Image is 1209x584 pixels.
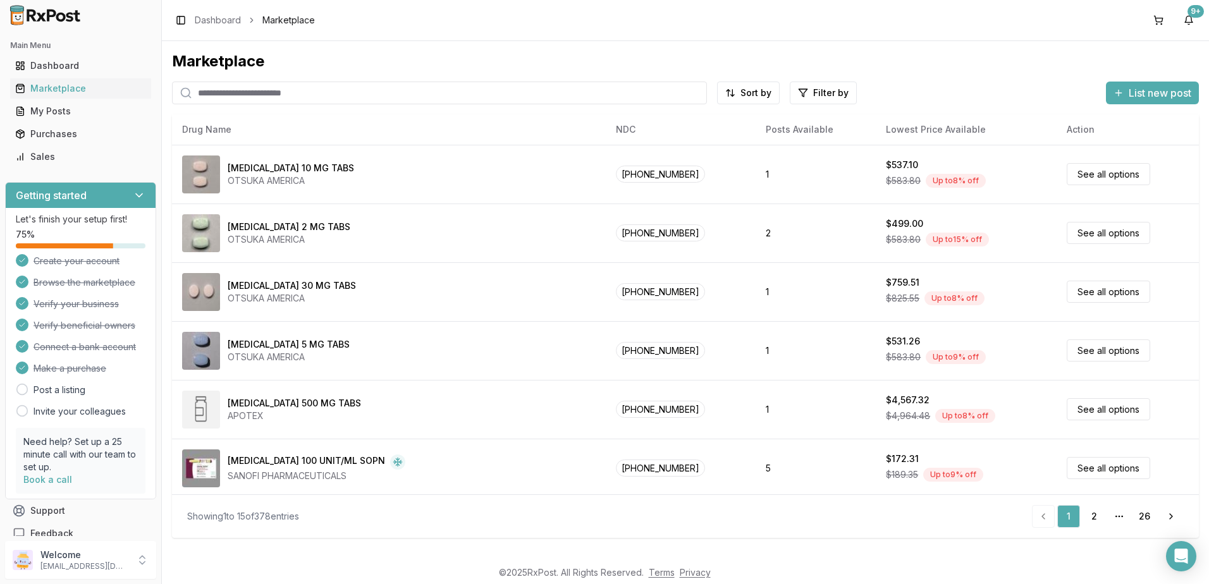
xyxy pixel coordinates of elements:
td: 2 [756,204,876,262]
nav: breadcrumb [195,14,315,27]
div: Dashboard [15,59,146,72]
p: [EMAIL_ADDRESS][DOMAIN_NAME] [40,561,128,571]
div: $4,567.32 [886,394,930,406]
div: Sales [15,150,146,163]
span: Feedback [30,527,73,540]
div: $172.31 [886,453,919,465]
div: $537.10 [886,159,918,171]
div: [MEDICAL_DATA] 10 MG TABS [228,162,354,174]
span: Verify your business [34,298,119,310]
p: Need help? Set up a 25 minute call with our team to set up. [23,435,138,473]
nav: pagination [1032,505,1184,528]
div: [MEDICAL_DATA] 2 MG TABS [228,221,350,233]
span: Browse the marketplace [34,276,135,289]
img: Abilify 2 MG TABS [182,214,220,252]
a: Invite your colleagues [34,405,126,418]
div: Showing 1 to 15 of 378 entries [187,510,299,523]
a: Privacy [680,567,711,578]
p: Welcome [40,549,128,561]
p: Let's finish your setup first! [16,213,145,226]
div: Up to 15 % off [926,233,989,246]
a: Terms [649,567,675,578]
td: 5 [756,439,876,497]
th: Posts Available [756,114,876,145]
button: List new post [1106,82,1199,104]
button: Purchases [5,124,156,144]
span: Verify beneficial owners [34,319,135,332]
div: Up to 8 % off [935,409,995,423]
img: Abilify 5 MG TABS [182,332,220,370]
td: 1 [756,262,876,321]
div: Open Intercom Messenger [1166,541,1196,571]
div: [MEDICAL_DATA] 30 MG TABS [228,279,356,292]
div: 9+ [1188,5,1204,18]
span: Connect a bank account [34,341,136,353]
img: RxPost Logo [5,5,86,25]
a: See all options [1067,222,1150,244]
span: List new post [1129,85,1191,100]
td: 1 [756,380,876,439]
a: Go to next page [1158,505,1184,528]
div: $499.00 [886,217,923,230]
a: Post a listing [34,384,85,396]
div: Up to 9 % off [923,468,983,482]
span: Sort by [740,87,771,99]
th: Action [1057,114,1199,145]
img: User avatar [13,550,33,570]
div: Up to 8 % off [924,291,985,305]
td: 1 [756,321,876,380]
a: See all options [1067,281,1150,303]
a: 1 [1057,505,1080,528]
a: Sales [10,145,151,168]
div: OTSUKA AMERICA [228,351,350,363]
div: [MEDICAL_DATA] 5 MG TABS [228,338,350,351]
div: [MEDICAL_DATA] 100 UNIT/ML SOPN [228,454,385,470]
div: My Posts [15,105,146,118]
div: Purchases [15,128,146,140]
img: Admelog SoloStar 100 UNIT/ML SOPN [182,449,220,487]
span: $825.55 [886,292,919,305]
h3: Getting started [16,188,87,203]
button: My Posts [5,101,156,121]
div: $531.26 [886,335,920,348]
button: Sales [5,147,156,167]
span: [PHONE_NUMBER] [616,459,705,477]
button: 9+ [1179,10,1199,30]
a: Purchases [10,123,151,145]
div: OTSUKA AMERICA [228,174,354,187]
span: Marketplace [262,14,315,27]
div: Marketplace [172,51,1199,71]
th: NDC [606,114,756,145]
span: Filter by [813,87,849,99]
span: $583.80 [886,351,921,363]
a: See all options [1067,398,1150,420]
a: See all options [1067,457,1150,479]
a: See all options [1067,339,1150,362]
th: Lowest Price Available [876,114,1057,145]
span: Make a purchase [34,362,106,375]
button: Dashboard [5,56,156,76]
span: Create your account [34,255,120,267]
div: OTSUKA AMERICA [228,292,356,305]
div: Up to 8 % off [926,174,986,188]
div: SANOFI PHARMACEUTICALS [228,470,405,482]
a: Marketplace [10,77,151,100]
img: Abilify 10 MG TABS [182,155,220,193]
span: $583.80 [886,174,921,187]
button: Support [5,499,156,522]
div: $759.51 [886,276,919,289]
div: [MEDICAL_DATA] 500 MG TABS [228,397,361,410]
div: Marketplace [15,82,146,95]
a: See all options [1067,163,1150,185]
span: [PHONE_NUMBER] [616,166,705,183]
span: [PHONE_NUMBER] [616,401,705,418]
img: Abilify 30 MG TABS [182,273,220,311]
h2: Main Menu [10,40,151,51]
button: Feedback [5,522,156,545]
td: 1 [756,145,876,204]
button: Marketplace [5,78,156,99]
a: Dashboard [195,14,241,27]
span: $4,964.48 [886,410,930,422]
span: [PHONE_NUMBER] [616,342,705,359]
a: 2 [1083,505,1105,528]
